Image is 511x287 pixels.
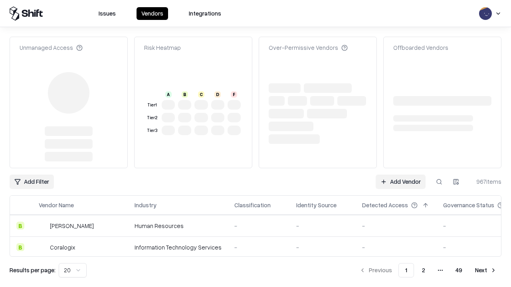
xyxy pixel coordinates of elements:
div: - [362,243,430,252]
div: Industry [135,201,156,209]
div: - [362,222,430,230]
a: Add Vendor [376,175,426,189]
div: - [296,243,349,252]
div: Coralogix [50,243,75,252]
button: Integrations [184,7,226,20]
div: Vendor Name [39,201,74,209]
div: Risk Heatmap [144,43,181,52]
div: B [16,222,24,230]
button: 1 [398,263,414,277]
div: Detected Access [362,201,408,209]
div: Governance Status [443,201,494,209]
p: Results per page: [10,266,55,274]
div: Over-Permissive Vendors [269,43,348,52]
div: Tier 2 [146,114,158,121]
img: Deel [39,222,47,230]
div: C [198,91,204,98]
button: 49 [449,263,469,277]
div: Identity Source [296,201,337,209]
div: [PERSON_NAME] [50,222,94,230]
div: Human Resources [135,222,222,230]
div: A [165,91,172,98]
div: B [16,243,24,251]
div: Offboarded Vendors [393,43,448,52]
button: 2 [416,263,432,277]
div: Unmanaged Access [20,43,83,52]
button: Vendors [137,7,168,20]
div: - [234,222,283,230]
div: B [182,91,188,98]
button: Issues [94,7,121,20]
div: 967 items [469,177,501,186]
button: Add Filter [10,175,54,189]
img: Coralogix [39,243,47,251]
div: Tier 3 [146,127,158,134]
div: D [214,91,221,98]
nav: pagination [355,263,501,277]
div: Tier 1 [146,102,158,108]
div: Information Technology Services [135,243,222,252]
div: - [296,222,349,230]
div: F [231,91,237,98]
div: - [234,243,283,252]
div: Classification [234,201,271,209]
button: Next [470,263,501,277]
